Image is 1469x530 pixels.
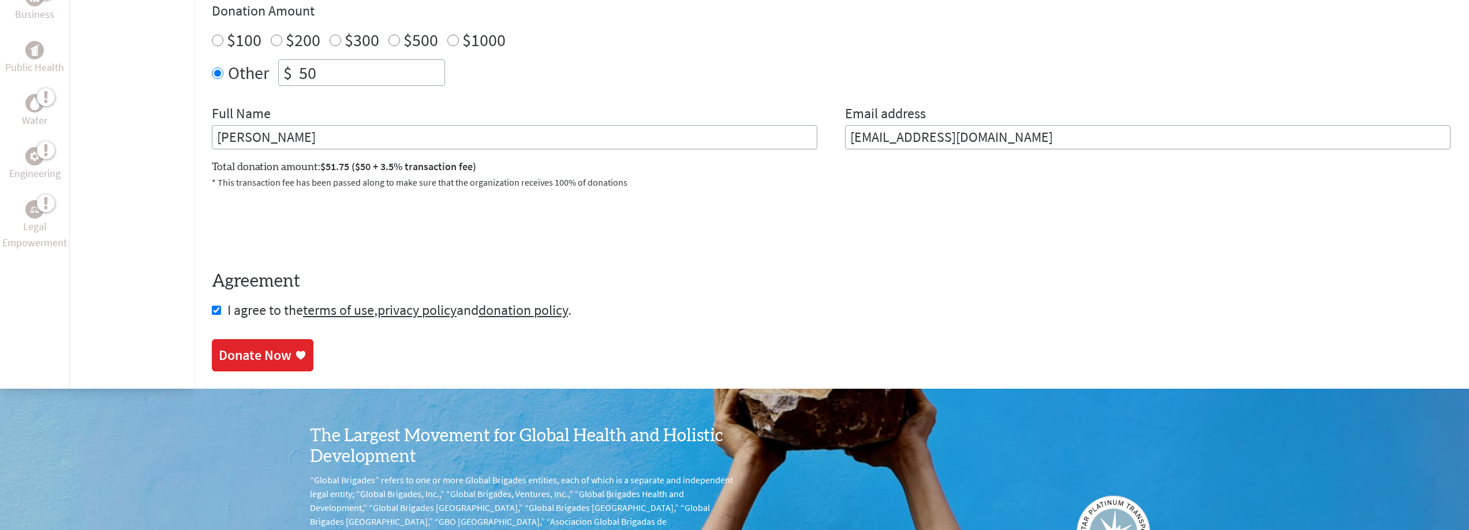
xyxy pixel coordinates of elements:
[462,29,506,51] label: $1000
[9,166,61,182] p: Engineering
[227,29,261,51] label: $100
[212,104,271,125] label: Full Name
[228,59,269,86] label: Other
[845,125,1451,149] input: Your Email
[30,206,39,213] img: Legal Empowerment
[5,59,64,76] p: Public Health
[297,60,444,85] input: Enter Amount
[845,104,926,125] label: Email address
[212,271,1451,292] h4: Agreement
[279,60,297,85] div: $
[9,147,61,182] a: EngineeringEngineering
[286,29,320,51] label: $200
[320,160,476,173] span: $51.75 ($50 + 3.5% transaction fee)
[2,200,67,251] a: Legal EmpowermentLegal Empowerment
[212,175,1451,189] p: * This transaction fee has been passed along to make sure that the organization receives 100% of ...
[25,41,44,59] div: Public Health
[212,2,1451,20] h4: Donation Amount
[30,44,39,56] img: Public Health
[25,94,44,112] div: Water
[5,41,64,76] a: Public HealthPublic Health
[479,301,568,319] a: donation policy
[219,346,291,364] div: Donate Now
[212,339,313,371] a: Donate Now
[30,97,39,110] img: Water
[345,29,379,51] label: $300
[310,426,735,467] h3: The Largest Movement for Global Health and Holistic Development
[212,125,817,149] input: Enter Full Name
[227,301,571,319] span: I agree to the , and .
[2,219,67,251] p: Legal Empowerment
[22,112,47,129] p: Water
[25,200,44,219] div: Legal Empowerment
[212,203,387,248] iframe: reCAPTCHA
[212,159,476,175] label: Total donation amount:
[22,94,47,129] a: WaterWater
[15,6,54,22] p: Business
[403,29,438,51] label: $500
[377,301,457,319] a: privacy policy
[30,152,39,161] img: Engineering
[25,147,44,166] div: Engineering
[303,301,374,319] a: terms of use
